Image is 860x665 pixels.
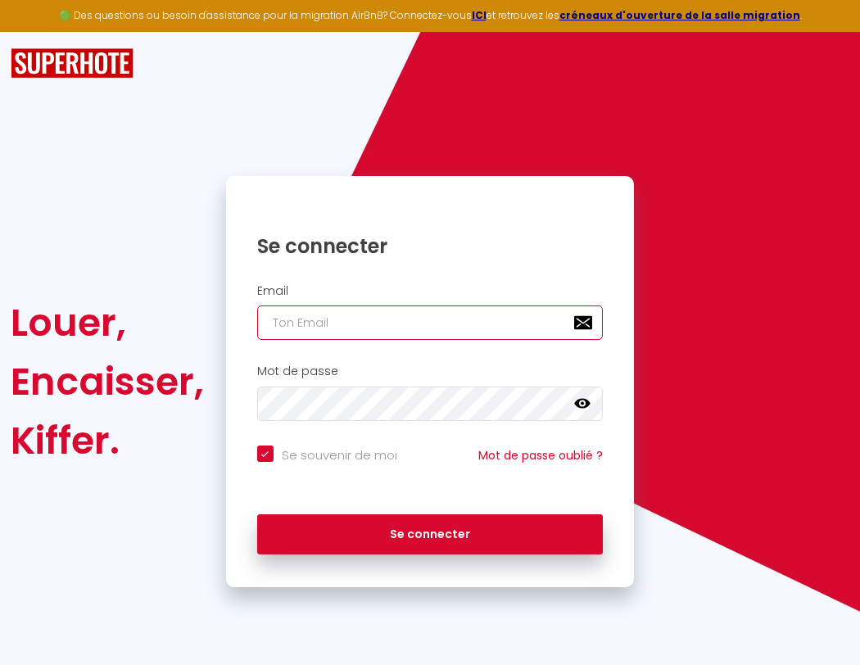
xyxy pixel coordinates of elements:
[11,352,204,411] div: Encaisser,
[13,7,62,56] button: Ouvrir le widget de chat LiveChat
[257,514,604,555] button: Se connecter
[478,447,603,464] a: Mot de passe oublié ?
[11,293,204,352] div: Louer,
[11,411,204,470] div: Kiffer.
[257,364,604,378] h2: Mot de passe
[11,48,134,79] img: SuperHote logo
[257,233,604,259] h1: Se connecter
[257,284,604,298] h2: Email
[472,8,487,22] a: ICI
[559,8,800,22] a: créneaux d'ouverture de la salle migration
[257,305,604,340] input: Ton Email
